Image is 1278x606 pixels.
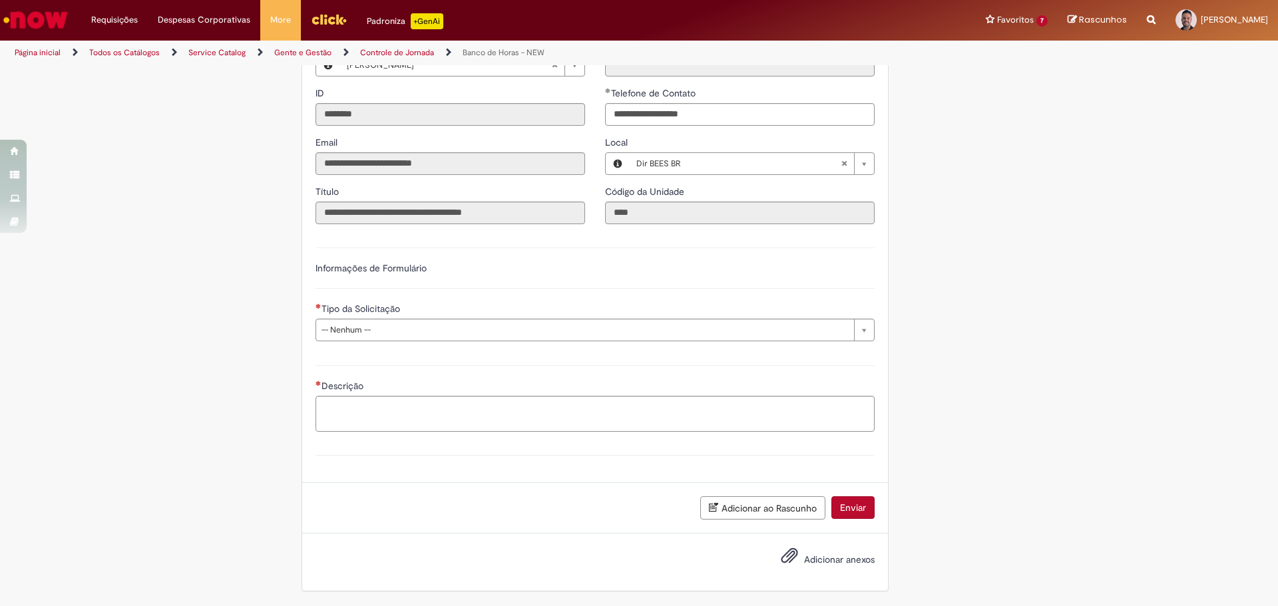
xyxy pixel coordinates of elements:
div: Padroniza [367,13,443,29]
span: Local [605,136,630,148]
img: ServiceNow [1,7,70,33]
ul: Trilhas de página [10,41,842,65]
span: Adicionar anexos [804,553,875,565]
span: -- Nenhum -- [321,319,847,341]
span: Necessários [316,380,321,386]
a: Gente e Gestão [274,47,331,58]
a: Página inicial [15,47,61,58]
span: [PERSON_NAME] [1201,14,1268,25]
span: [PERSON_NAME] [347,55,551,76]
button: Enviar [831,496,875,519]
label: Somente leitura - Título [316,185,341,198]
span: Telefone de Contato [611,87,698,99]
input: Email [316,152,585,175]
a: Dir BEES BRLimpar campo Local [630,153,874,174]
button: Adicionar ao Rascunho [700,496,825,520]
label: Informações de Formulário [316,262,427,274]
span: Necessários [316,303,321,309]
span: Somente leitura - Título [316,186,341,198]
button: Adicionar anexos [777,543,801,574]
input: Telefone de Contato [605,103,875,126]
input: Código da Unidade [605,202,875,224]
span: Requisições [91,13,138,27]
input: Título [316,202,585,224]
label: Somente leitura - ID [316,86,327,100]
a: Rascunhos [1068,14,1127,27]
input: Departamento [605,54,875,76]
span: Favoritos [997,13,1034,27]
span: Dir BEES BR [636,153,841,174]
span: Descrição [321,380,366,392]
span: More [270,13,291,27]
span: Obrigatório Preenchido [605,88,611,93]
label: Somente leitura - Email [316,136,340,149]
button: Local, Visualizar este registro Dir BEES BR [606,153,630,174]
span: Somente leitura - Código da Unidade [605,186,687,198]
a: [PERSON_NAME]Limpar campo Favorecido [340,55,584,76]
abbr: Limpar campo Local [834,153,854,174]
img: click_logo_yellow_360x200.png [311,9,347,29]
span: Despesas Corporativas [158,13,250,27]
abbr: Limpar campo Favorecido [544,55,564,76]
a: Service Catalog [188,47,246,58]
p: +GenAi [411,13,443,29]
span: 7 [1036,15,1048,27]
textarea: Descrição [316,396,875,432]
span: Tipo da Solicitação [321,303,403,315]
span: Somente leitura - ID [316,87,327,99]
span: Rascunhos [1079,13,1127,26]
label: Somente leitura - Código da Unidade [605,185,687,198]
input: ID [316,103,585,126]
a: Banco de Horas - NEW [463,47,544,58]
span: Somente leitura - Email [316,136,340,148]
a: Todos os Catálogos [89,47,160,58]
button: Favorecido, Visualizar este registro Douglas Guilherme Araujo Gomes [316,55,340,76]
a: Controle de Jornada [360,47,434,58]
